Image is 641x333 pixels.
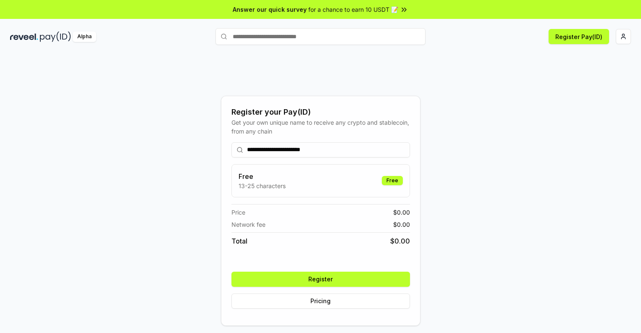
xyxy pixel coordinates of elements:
[231,294,410,309] button: Pricing
[231,208,245,217] span: Price
[231,220,265,229] span: Network fee
[308,5,398,14] span: for a chance to earn 10 USDT 📝
[231,106,410,118] div: Register your Pay(ID)
[390,236,410,246] span: $ 0.00
[73,31,96,42] div: Alpha
[393,208,410,217] span: $ 0.00
[231,272,410,287] button: Register
[231,118,410,136] div: Get your own unique name to receive any crypto and stablecoin, from any chain
[393,220,410,229] span: $ 0.00
[382,176,403,185] div: Free
[239,171,286,181] h3: Free
[239,181,286,190] p: 13-25 characters
[549,29,609,44] button: Register Pay(ID)
[233,5,307,14] span: Answer our quick survey
[10,31,38,42] img: reveel_dark
[231,236,247,246] span: Total
[40,31,71,42] img: pay_id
